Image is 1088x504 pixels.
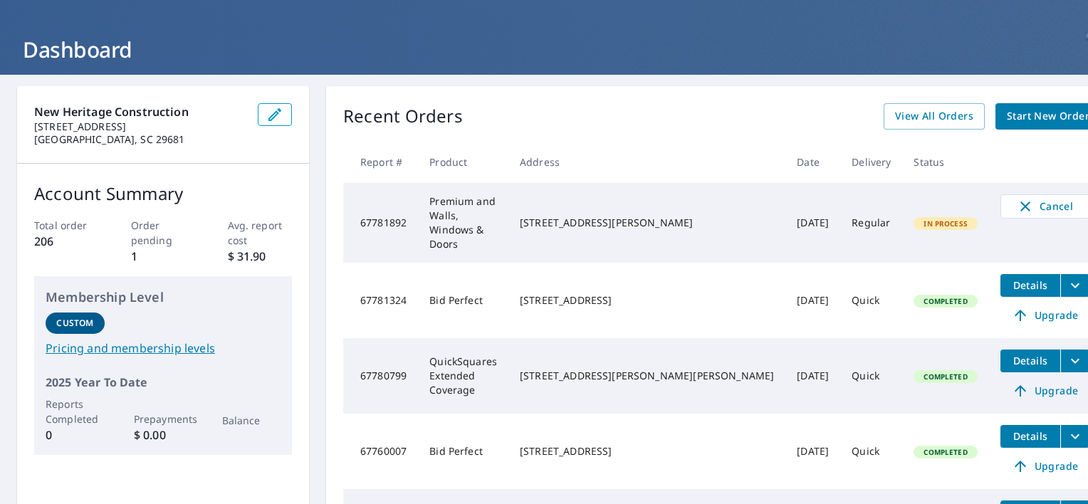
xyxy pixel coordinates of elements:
[228,218,293,248] p: Avg. report cost
[34,103,246,120] p: New Heritage Construction
[915,447,975,457] span: Completed
[343,141,418,183] th: Report #
[1009,354,1052,367] span: Details
[1009,278,1052,292] span: Details
[131,218,196,248] p: Order pending
[902,141,989,183] th: Status
[46,288,281,307] p: Membership Level
[1015,198,1074,215] span: Cancel
[1009,307,1081,324] span: Upgrade
[17,35,1071,64] h1: Dashboard
[46,426,105,443] p: 0
[785,414,840,489] td: [DATE]
[785,338,840,414] td: [DATE]
[46,340,281,357] a: Pricing and membership levels
[785,141,840,183] th: Date
[1009,429,1052,443] span: Details
[343,338,418,414] td: 67780799
[34,120,246,133] p: [STREET_ADDRESS]
[46,397,105,426] p: Reports Completed
[418,141,508,183] th: Product
[418,414,508,489] td: Bid Perfect
[56,317,93,330] p: Custom
[884,103,985,130] a: View All Orders
[34,233,99,250] p: 206
[840,414,902,489] td: Quick
[1000,274,1060,297] button: detailsBtn-67781324
[34,181,292,206] p: Account Summary
[520,444,774,458] div: [STREET_ADDRESS]
[418,263,508,338] td: Bid Perfect
[134,426,193,443] p: $ 0.00
[418,338,508,414] td: QuickSquares Extended Coverage
[785,183,840,263] td: [DATE]
[343,414,418,489] td: 67760007
[840,183,902,263] td: Regular
[343,183,418,263] td: 67781892
[520,293,774,308] div: [STREET_ADDRESS]
[1000,350,1060,372] button: detailsBtn-67780799
[34,133,246,146] p: [GEOGRAPHIC_DATA], SC 29681
[840,141,902,183] th: Delivery
[1009,458,1081,475] span: Upgrade
[131,248,196,265] p: 1
[895,107,973,125] span: View All Orders
[228,248,293,265] p: $ 31.90
[915,219,976,229] span: In Process
[915,372,975,382] span: Completed
[343,263,418,338] td: 67781324
[915,296,975,306] span: Completed
[785,263,840,338] td: [DATE]
[222,413,281,428] p: Balance
[840,263,902,338] td: Quick
[520,216,774,230] div: [STREET_ADDRESS][PERSON_NAME]
[1000,425,1060,448] button: detailsBtn-67760007
[134,411,193,426] p: Prepayments
[1009,382,1081,399] span: Upgrade
[34,218,99,233] p: Total order
[508,141,785,183] th: Address
[840,338,902,414] td: Quick
[46,374,281,391] p: 2025 Year To Date
[520,369,774,383] div: [STREET_ADDRESS][PERSON_NAME][PERSON_NAME]
[418,183,508,263] td: Premium and Walls, Windows & Doors
[343,103,463,130] p: Recent Orders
